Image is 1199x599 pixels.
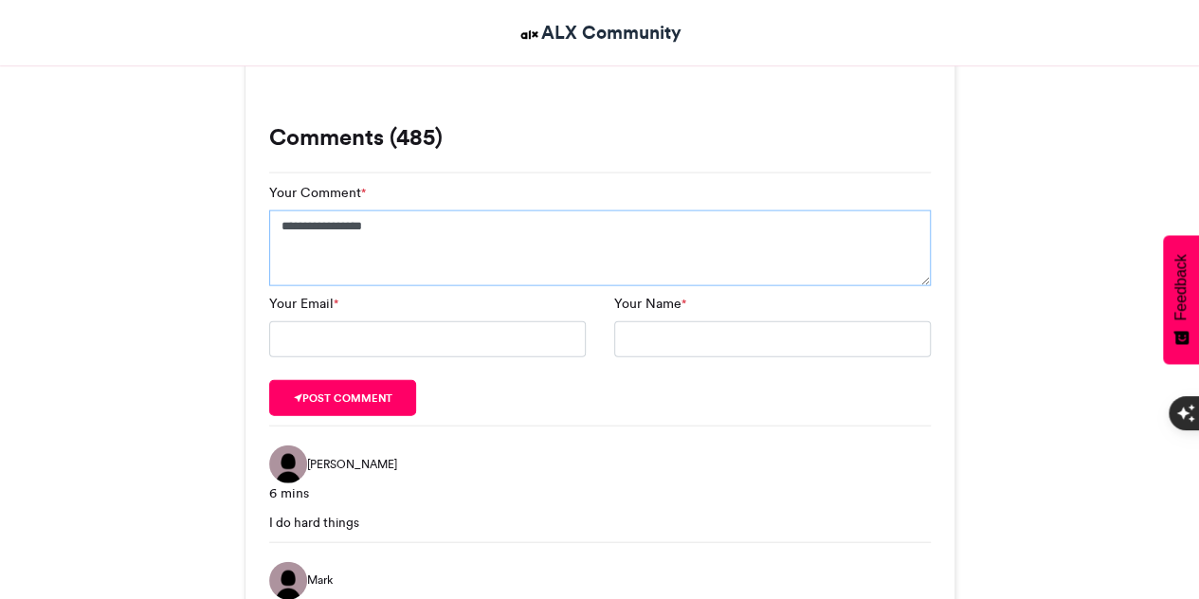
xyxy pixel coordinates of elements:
[614,294,686,314] label: Your Name
[307,456,397,473] span: [PERSON_NAME]
[269,513,931,532] div: I do hard things
[269,380,417,416] button: Post comment
[269,183,366,203] label: Your Comment
[269,483,931,503] div: 6 mins
[269,445,307,483] img: Owoyomi
[269,294,338,314] label: Your Email
[1172,254,1190,320] span: Feedback
[1163,235,1199,364] button: Feedback - Show survey
[518,23,541,46] img: ALX Community
[518,19,681,46] a: ALX Community
[269,126,931,149] h3: Comments (485)
[307,572,333,589] span: Mark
